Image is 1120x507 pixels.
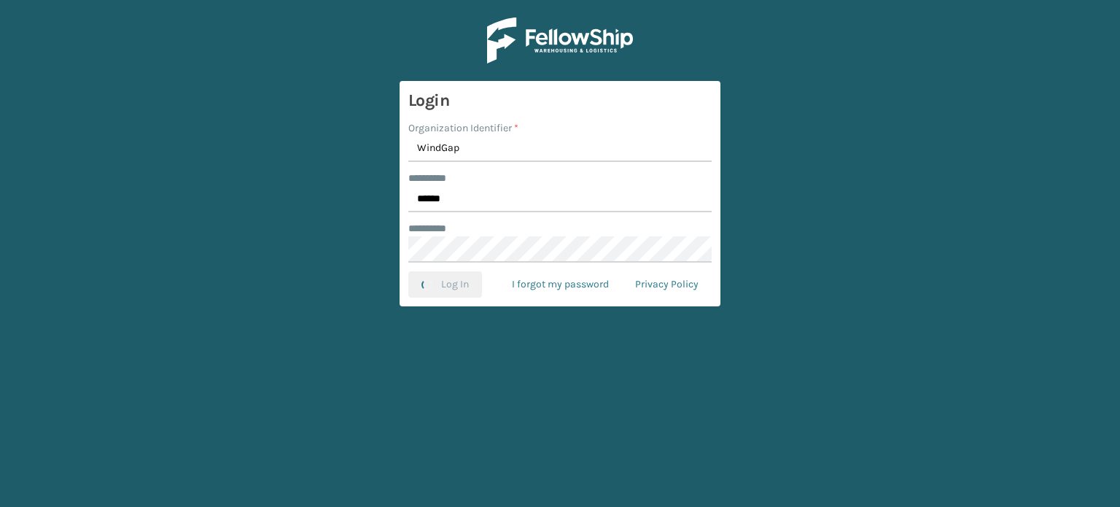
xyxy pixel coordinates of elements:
[408,271,482,298] button: Log In
[487,18,633,63] img: Logo
[622,271,712,298] a: Privacy Policy
[408,120,518,136] label: Organization Identifier
[408,90,712,112] h3: Login
[499,271,622,298] a: I forgot my password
